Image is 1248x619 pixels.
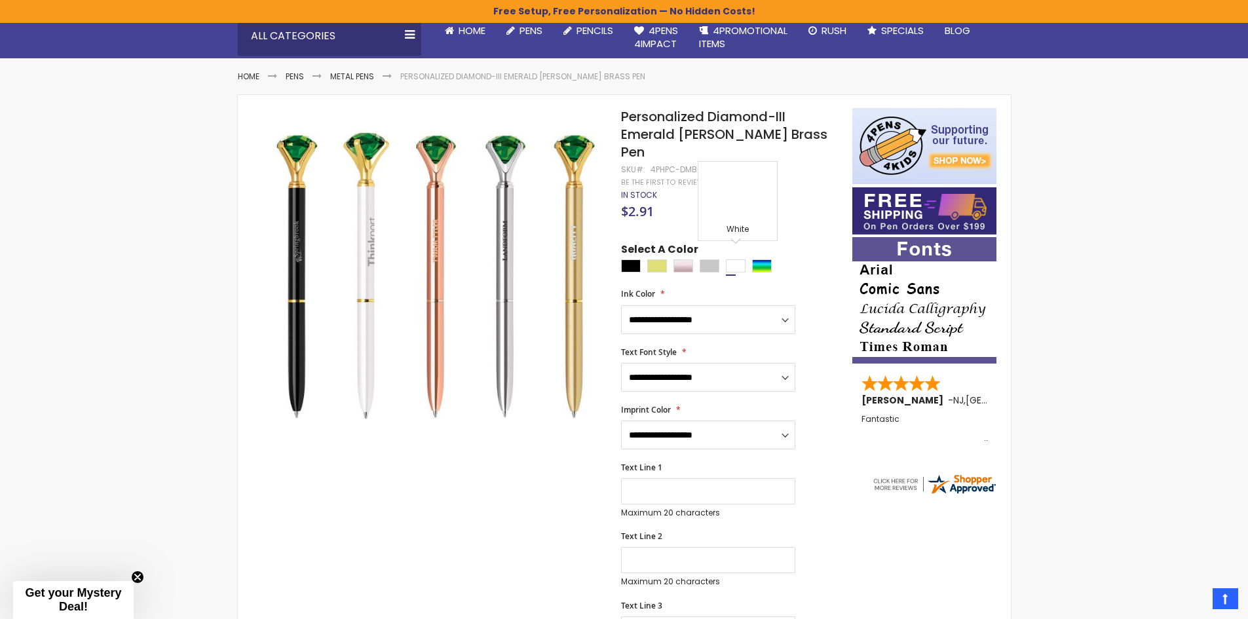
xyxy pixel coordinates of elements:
[496,16,553,45] a: Pens
[13,581,134,619] div: Get your Mystery Deal!Close teaser
[861,415,989,443] div: Fantastic
[238,71,259,82] a: Home
[852,108,996,184] img: 4pens 4 kids
[330,71,374,82] a: Metal Pens
[621,508,795,518] p: Maximum 20 characters
[621,576,795,587] p: Maximum 20 characters
[651,164,708,175] div: 4PHPC-DMB-G
[852,237,996,364] img: font-personalization-examples
[689,16,798,59] a: 4PROMOTIONALITEMS
[647,259,667,272] div: Gold
[621,462,662,473] span: Text Line 1
[25,586,121,613] span: Get your Mystery Deal!
[621,531,662,542] span: Text Line 2
[621,202,654,220] span: $2.91
[822,24,846,37] span: Rush
[700,259,719,272] div: Silver
[624,16,689,59] a: 4Pens4impact
[857,16,934,45] a: Specials
[621,600,662,611] span: Text Line 3
[621,347,677,358] span: Text Font Style
[520,24,542,37] span: Pens
[577,24,613,37] span: Pencils
[953,394,964,407] span: NJ
[621,288,655,299] span: Ink Color
[621,189,657,200] span: In stock
[852,187,996,234] img: Free shipping on orders over $199
[699,24,787,50] span: 4PROMOTIONAL ITEMS
[1140,584,1248,619] iframe: Google Customer Reviews
[871,472,997,496] img: 4pens.com widget logo
[945,24,970,37] span: Blog
[621,404,671,415] span: Imprint Color
[871,487,997,498] a: 4pens.com certificate URL
[434,16,496,45] a: Home
[752,259,772,272] div: Assorted
[726,259,746,272] div: White
[553,16,624,45] a: Pencils
[966,394,1062,407] span: [GEOGRAPHIC_DATA]
[459,24,485,37] span: Home
[621,259,641,272] div: Black
[861,394,948,407] span: [PERSON_NAME]
[702,224,774,237] div: White
[238,16,421,56] div: All Categories
[264,107,604,447] img: Personalized Diamond-III Emerald Crystal Diamond Brass Pen
[131,571,144,584] button: Close teaser
[286,71,304,82] a: Pens
[621,242,698,260] span: Select A Color
[621,107,827,161] span: Personalized Diamond-III Emerald [PERSON_NAME] Brass Pen
[621,178,759,187] a: Be the first to review this product
[621,190,657,200] div: Availability
[948,394,1062,407] span: - ,
[634,24,678,50] span: 4Pens 4impact
[934,16,981,45] a: Blog
[400,71,645,82] li: Personalized Diamond-III Emerald [PERSON_NAME] Brass Pen
[673,259,693,272] div: Rose Gold
[798,16,857,45] a: Rush
[621,164,645,175] strong: SKU
[881,24,924,37] span: Specials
